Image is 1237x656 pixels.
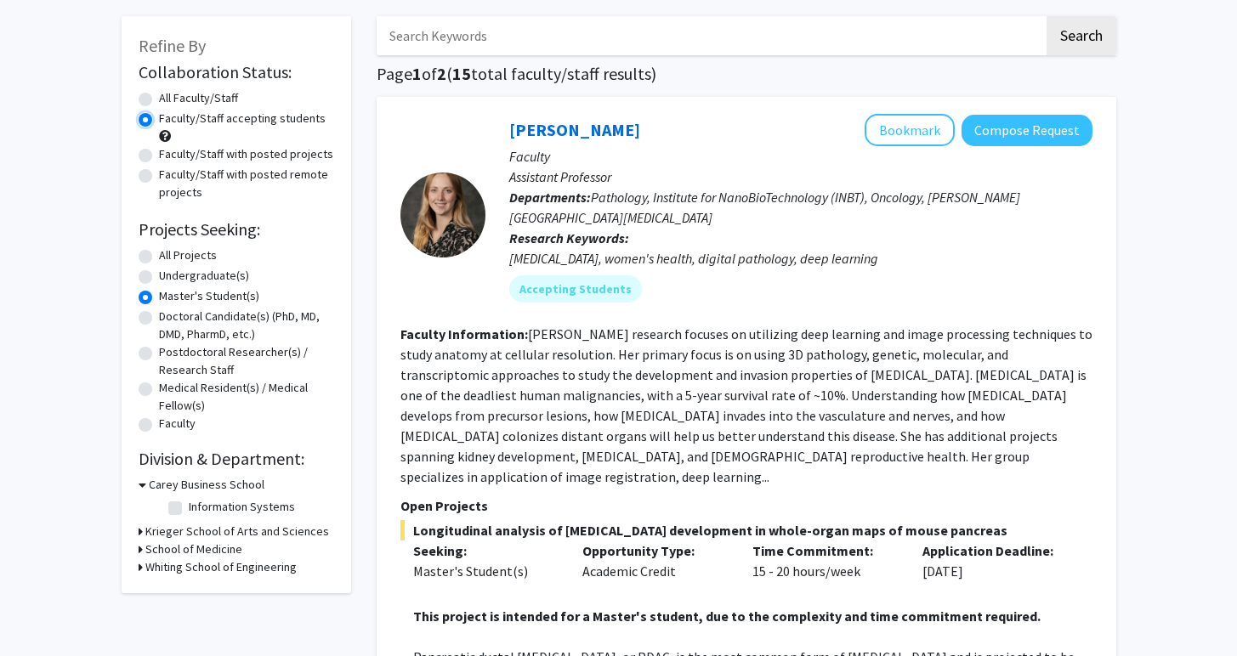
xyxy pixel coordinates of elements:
p: Assistant Professor [509,167,1092,187]
p: Open Projects [400,495,1092,516]
label: Faculty/Staff accepting students [159,110,326,127]
fg-read-more: [PERSON_NAME] research focuses on utilizing deep learning and image processing techniques to stud... [400,325,1092,485]
label: Postdoctoral Researcher(s) / Research Staff [159,343,334,379]
span: 15 [452,63,471,84]
span: Pathology, Institute for NanoBioTechnology (INBT), Oncology, [PERSON_NAME][GEOGRAPHIC_DATA][MEDIC... [509,189,1020,226]
span: 1 [412,63,422,84]
span: 2 [437,63,446,84]
label: Undergraduate(s) [159,267,249,285]
span: Longitudinal analysis of [MEDICAL_DATA] development in whole-organ maps of mouse pancreas [400,520,1092,540]
b: Research Keywords: [509,229,629,246]
label: Master's Student(s) [159,287,259,305]
div: [MEDICAL_DATA], women's health, digital pathology, deep learning [509,248,1092,269]
label: Medical Resident(s) / Medical Fellow(s) [159,379,334,415]
label: All Projects [159,246,217,264]
div: [DATE] [910,540,1080,581]
mat-chip: Accepting Students [509,275,642,303]
h3: Carey Business School [149,476,264,494]
a: [PERSON_NAME] [509,119,640,140]
h3: School of Medicine [145,540,242,558]
p: Time Commitment: [752,540,897,561]
h2: Projects Seeking: [139,219,334,240]
label: Information Systems [189,498,295,516]
div: Master's Student(s) [413,561,558,581]
div: Academic Credit [570,540,740,581]
p: Application Deadline: [922,540,1067,561]
button: Compose Request to Ashley Kiemen [962,115,1092,146]
h3: Whiting School of Engineering [145,558,297,576]
label: All Faculty/Staff [159,89,238,107]
h2: Division & Department: [139,449,334,469]
button: Search [1047,16,1116,55]
h1: Page of ( total faculty/staff results) [377,64,1116,84]
p: Seeking: [413,540,558,561]
input: Search Keywords [377,16,1044,55]
label: Doctoral Candidate(s) (PhD, MD, DMD, PharmD, etc.) [159,308,334,343]
span: Refine By [139,35,206,56]
label: Faculty/Staff with posted projects [159,145,333,163]
p: Opportunity Type: [582,540,727,561]
div: 15 - 20 hours/week [740,540,910,581]
b: Faculty Information: [400,325,528,342]
p: Faculty [509,146,1092,167]
strong: This project is intended for a Master's student, due to the complexity and time commitment required. [413,608,1041,625]
label: Faculty [159,415,196,433]
button: Add Ashley Kiemen to Bookmarks [865,114,955,146]
label: Faculty/Staff with posted remote projects [159,166,334,201]
iframe: Chat [13,580,72,643]
b: Departments: [509,189,591,206]
h2: Collaboration Status: [139,62,334,82]
h3: Krieger School of Arts and Sciences [145,523,329,540]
